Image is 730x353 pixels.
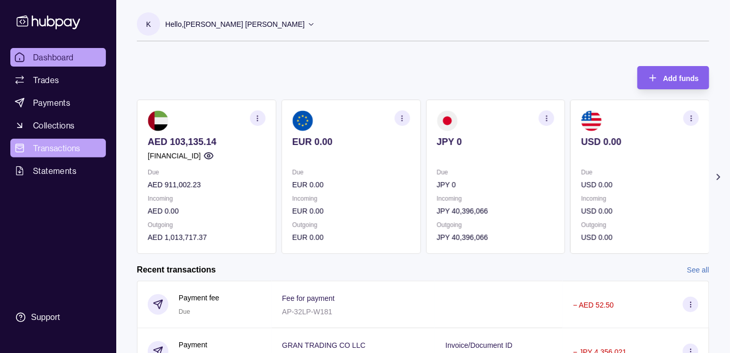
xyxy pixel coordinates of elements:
span: Collections [33,119,74,132]
p: AED 911,002.23 [148,179,266,190]
h2: Recent transactions [137,264,216,276]
a: Statements [10,162,106,180]
p: AED 103,135.14 [148,136,266,148]
p: GRAN TRADING CO LLC [282,341,366,349]
p: Outgoing [581,219,699,231]
a: Trades [10,71,106,89]
p: JPY 40,396,066 [437,205,555,217]
p: Hello, [PERSON_NAME] [PERSON_NAME] [165,19,305,30]
span: Trades [33,74,59,86]
p: [FINANCIAL_ID] [148,150,201,162]
p: JPY 40,396,066 [437,232,555,243]
p: − AED 52.50 [573,301,614,309]
p: Incoming [292,193,410,204]
span: Due [179,308,190,315]
p: Outgoing [292,219,410,231]
span: Statements [33,165,76,177]
p: JPY 0 [437,136,555,148]
p: Outgoing [437,219,555,231]
span: Payments [33,97,70,109]
p: USD 0.00 [581,232,699,243]
p: Outgoing [148,219,266,231]
p: Due [148,167,266,178]
p: EUR 0.00 [292,179,410,190]
img: us [581,110,602,131]
p: Payment fee [179,292,220,303]
a: See all [687,264,709,276]
p: Incoming [581,193,699,204]
p: Incoming [148,193,266,204]
a: Payments [10,93,106,112]
p: Fee for payment [282,294,335,302]
p: K [146,19,151,30]
p: USD 0.00 [581,205,699,217]
button: Add funds [638,66,709,89]
a: Transactions [10,139,106,157]
a: Dashboard [10,48,106,67]
p: Invoice/Document ID [445,341,512,349]
p: Due [437,167,555,178]
span: Dashboard [33,51,74,63]
span: Transactions [33,142,81,154]
p: AP-32LP-W181 [282,308,332,316]
p: USD 0.00 [581,179,699,190]
span: Add funds [663,74,699,83]
img: jp [437,110,458,131]
p: Incoming [437,193,555,204]
p: USD 0.00 [581,136,699,148]
p: JPY 0 [437,179,555,190]
p: EUR 0.00 [292,136,410,148]
p: Due [581,167,699,178]
p: AED 1,013,717.37 [148,232,266,243]
img: ae [148,110,168,131]
img: eu [292,110,313,131]
p: EUR 0.00 [292,205,410,217]
p: AED 0.00 [148,205,266,217]
p: Due [292,167,410,178]
div: Support [31,312,60,323]
p: EUR 0.00 [292,232,410,243]
a: Support [10,307,106,328]
p: Payment [179,339,207,350]
a: Collections [10,116,106,135]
